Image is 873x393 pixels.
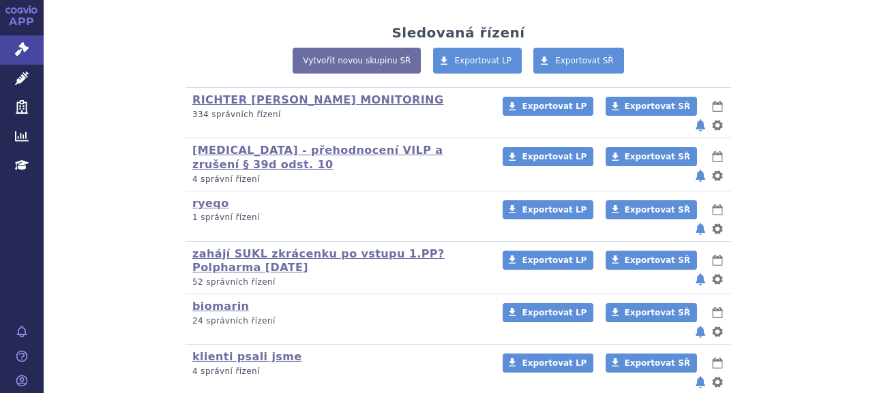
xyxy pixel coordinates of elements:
[192,247,445,274] a: zahájí SUKL zkrácenku po vstupu 1.PP? Polpharma [DATE]
[192,212,485,223] p: 1 správní řízení
[606,303,697,322] a: Exportovat SŘ
[533,48,624,74] a: Exportovat SŘ
[711,117,724,133] button: nastavení
[711,168,724,184] button: nastavení
[192,350,302,363] a: klienti psali jsme
[192,174,485,185] p: 4 správní řízení
[694,168,707,184] button: notifikace
[625,152,690,161] span: Exportovat SŘ
[555,56,614,65] span: Exportovat SŘ
[694,221,707,237] button: notifikace
[503,97,593,116] a: Exportovat LP
[433,48,522,74] a: Exportovat LP
[711,355,724,371] button: lhůty
[503,303,593,322] a: Exportovat LP
[694,324,707,340] button: notifikace
[711,98,724,114] button: lhůty
[625,205,690,215] span: Exportovat SŘ
[192,197,229,210] a: ryeqo
[522,358,587,368] span: Exportovat LP
[711,374,724,390] button: nastavení
[711,324,724,340] button: nastavení
[625,358,690,368] span: Exportovat SŘ
[606,147,697,166] a: Exportovat SŘ
[391,25,524,41] h2: Sledovaná řízení
[192,366,485,377] p: 4 správní řízení
[192,93,443,106] a: RICHTER [PERSON_NAME] MONITORING
[711,221,724,237] button: nastavení
[503,147,593,166] a: Exportovat LP
[192,144,443,171] a: [MEDICAL_DATA] - přehodnocení VILP a zrušení § 39d odst. 10
[192,109,485,121] p: 334 správních řízení
[192,277,485,288] p: 52 správních řízení
[606,251,697,270] a: Exportovat SŘ
[711,252,724,268] button: lhůty
[522,101,587,111] span: Exportovat LP
[606,200,697,219] a: Exportovat SŘ
[711,148,724,165] button: lhůty
[522,205,587,215] span: Exportovat LP
[503,353,593,373] a: Exportovat LP
[522,308,587,317] span: Exportovat LP
[192,315,485,327] p: 24 správních řízení
[694,271,707,287] button: notifikace
[711,304,724,321] button: lhůty
[192,300,249,313] a: biomarin
[694,374,707,390] button: notifikace
[625,101,690,111] span: Exportovat SŘ
[503,200,593,219] a: Exportovat LP
[711,271,724,287] button: nastavení
[625,255,690,265] span: Exportovat SŘ
[711,202,724,218] button: lhůty
[606,353,697,373] a: Exportovat SŘ
[522,255,587,265] span: Exportovat LP
[503,251,593,270] a: Exportovat LP
[625,308,690,317] span: Exportovat SŘ
[293,48,421,74] a: Vytvořit novou skupinu SŘ
[694,117,707,133] button: notifikace
[606,97,697,116] a: Exportovat SŘ
[522,152,587,161] span: Exportovat LP
[455,56,512,65] span: Exportovat LP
